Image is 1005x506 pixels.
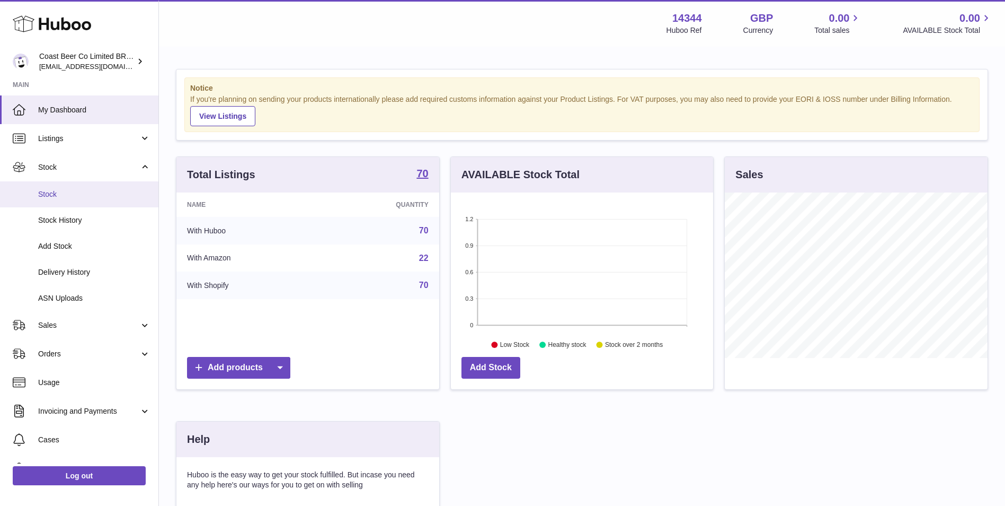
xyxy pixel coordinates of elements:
span: Stock History [38,215,150,225]
h3: AVAILABLE Stock Total [461,168,580,182]
span: Cases [38,435,150,445]
a: 0.00 AVAILABLE Stock Total [903,11,992,36]
th: Quantity [320,193,439,217]
a: Add products [187,357,290,379]
td: With Shopify [176,272,320,299]
strong: GBP [750,11,773,25]
span: Delivery History [38,267,150,277]
span: AVAILABLE Stock Total [903,25,992,36]
text: 0.6 [465,269,473,275]
text: Stock over 2 months [605,341,663,348]
span: 0.00 [959,11,980,25]
a: Add Stock [461,357,520,379]
td: With Amazon [176,245,320,272]
span: 0.00 [829,11,850,25]
text: 1.2 [465,216,473,222]
div: Coast Beer Co Limited BRULO [39,51,135,72]
a: 22 [419,254,429,263]
strong: 14344 [672,11,702,25]
span: Invoicing and Payments [38,406,139,416]
a: 70 [419,226,429,235]
span: Stock [38,162,139,172]
text: Healthy stock [548,341,586,348]
span: My Dashboard [38,105,150,115]
strong: Notice [190,83,974,93]
th: Name [176,193,320,217]
text: 0.9 [465,242,473,249]
span: Sales [38,320,139,330]
text: 0 [470,322,473,328]
a: 70 [419,281,429,290]
p: Huboo is the easy way to get your stock fulfilled. But incase you need any help here's our ways f... [187,470,429,490]
div: Huboo Ref [666,25,702,36]
div: Currency [743,25,773,36]
span: Orders [38,349,139,359]
img: internalAdmin-14344@internal.huboo.com [13,54,29,69]
text: Low Stock [500,341,530,348]
a: 0.00 Total sales [814,11,861,36]
a: View Listings [190,106,255,126]
span: Stock [38,189,150,199]
span: ASN Uploads [38,293,150,303]
h3: Total Listings [187,168,255,182]
text: 0.3 [465,295,473,302]
a: 70 [416,168,428,181]
h3: Sales [735,168,763,182]
span: Add Stock [38,241,150,251]
td: With Huboo [176,217,320,245]
strong: 70 [416,168,428,179]
span: Listings [38,134,139,144]
span: Total sales [814,25,861,36]
div: If you're planning on sending your products internationally please add required customs informati... [190,94,974,126]
a: Log out [13,466,146,485]
span: Usage [38,378,150,388]
span: [EMAIL_ADDRESS][DOMAIN_NAME] [39,62,156,71]
h3: Help [187,432,210,447]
